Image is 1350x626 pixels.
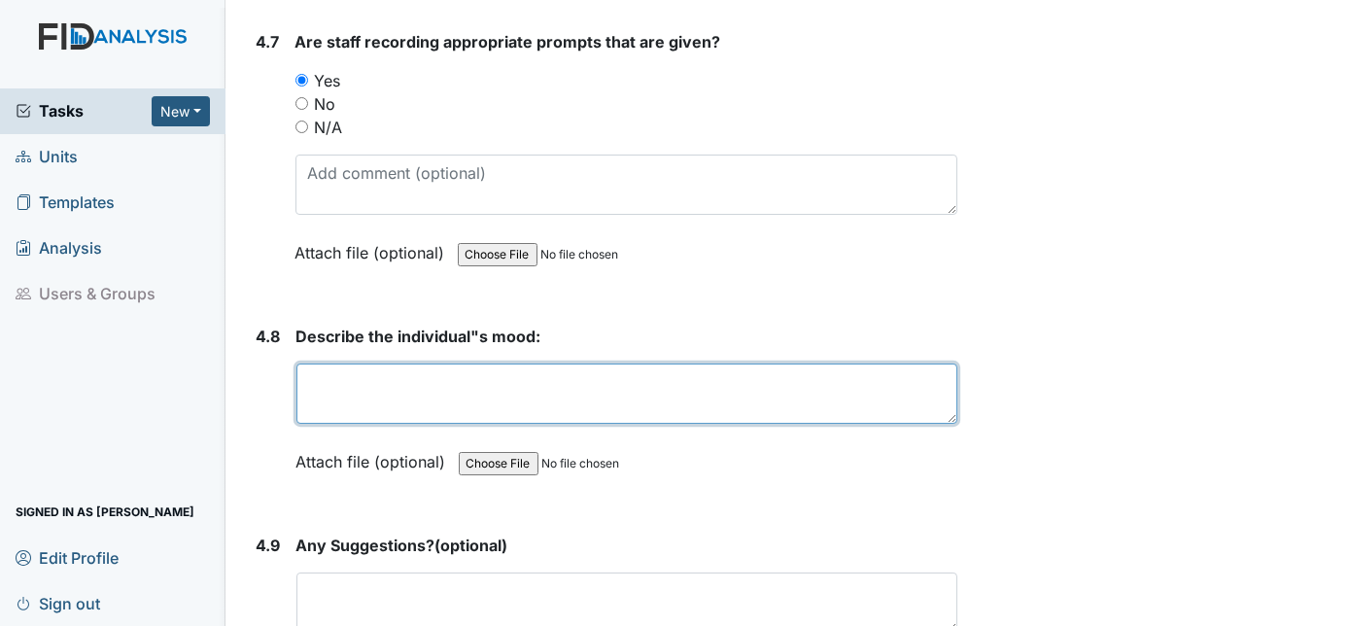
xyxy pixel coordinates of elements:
a: Tasks [16,99,152,122]
label: Attach file (optional) [296,439,454,473]
span: Describe the individual"s mood: [296,327,541,346]
span: Signed in as [PERSON_NAME] [16,497,194,527]
input: No [295,97,308,110]
span: Units [16,142,78,172]
span: Are staff recording appropriate prompts that are given? [295,32,721,52]
label: Attach file (optional) [295,230,453,264]
input: N/A [295,121,308,133]
label: N/A [315,116,343,139]
span: Sign out [16,588,100,618]
label: No [315,92,336,116]
input: Yes [295,74,308,87]
strong: (optional) [296,534,958,557]
label: 4.9 [257,534,281,557]
span: Templates [16,188,115,218]
label: Yes [315,69,341,92]
label: 4.8 [257,325,281,348]
span: Any Suggestions? [296,536,435,555]
span: Edit Profile [16,542,119,573]
button: New [152,96,210,126]
span: Analysis [16,233,102,263]
label: 4.7 [257,30,280,53]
